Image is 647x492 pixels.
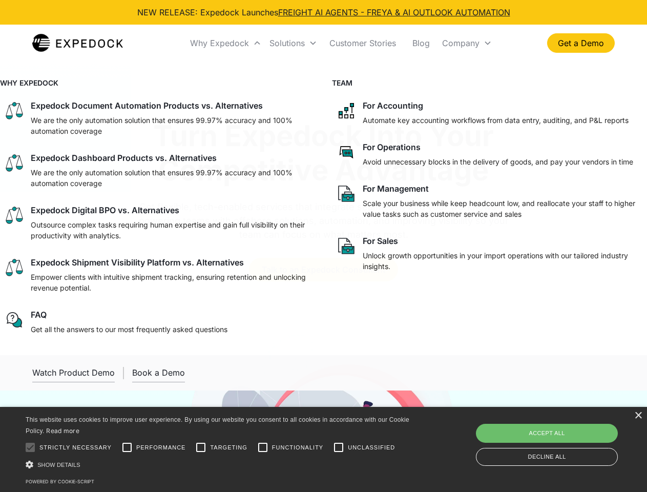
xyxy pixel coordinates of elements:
[363,236,398,246] div: For Sales
[26,416,409,435] span: This website uses cookies to improve user experience. By using our website you consent to all coo...
[4,257,25,278] img: scale icon
[26,479,94,484] a: Powered by cookie-script
[137,6,510,18] div: NEW RELEASE: Expedock Launches
[31,167,311,189] p: We are the only automation solution that ensures 99.97% accuracy and 100% automation coverage
[31,205,179,215] div: Expedock Digital BPO vs. Alternatives
[442,38,479,48] div: Company
[31,272,311,293] p: Empower clients with intuitive shipment tracking, ensuring retention and unlocking revenue potent...
[32,367,115,378] div: Watch Product Demo
[31,115,311,136] p: We are the only automation solution that ensures 99.97% accuracy and 100% automation coverage
[363,156,633,167] p: Avoid unnecessary blocks in the delivery of goods, and pay your vendors in time
[132,367,185,378] div: Book a Demo
[31,219,311,241] p: Outsource complex tasks requiring human expertise and gain full visibility on their productivity ...
[269,38,305,48] div: Solutions
[336,183,357,204] img: paper and bag icon
[363,198,643,219] p: Scale your business while keep headcount low, and reallocate your staff to higher value tasks suc...
[31,257,244,268] div: Expedock Shipment Visibility Platform vs. Alternatives
[210,443,247,452] span: Targeting
[4,153,25,173] img: scale icon
[31,324,227,335] p: Get all the answers to our most frequently asked questions
[363,115,629,126] p: Automate key accounting workflows from data entry, auditing, and P&L reports
[26,459,413,470] div: Show details
[278,7,510,17] a: FREIGHT AI AGENTS - FREYA & AI OUTLOOK AUTOMATION
[4,310,25,330] img: regular chat bubble icon
[31,100,263,111] div: Expedock Document Automation Products vs. Alternatives
[186,26,265,60] div: Why Expedock
[363,100,423,111] div: For Accounting
[321,26,404,60] a: Customer Stories
[4,100,25,121] img: scale icon
[438,26,496,60] div: Company
[4,205,25,225] img: scale icon
[547,33,615,53] a: Get a Demo
[476,381,647,492] iframe: Chat Widget
[32,363,115,382] a: open lightbox
[32,33,123,53] a: home
[363,183,429,194] div: For Management
[190,38,249,48] div: Why Expedock
[39,443,112,452] span: Strictly necessary
[336,142,357,162] img: rectangular chat bubble icon
[136,443,186,452] span: Performance
[336,236,357,256] img: paper and bag icon
[265,26,321,60] div: Solutions
[348,443,395,452] span: Unclassified
[37,462,80,468] span: Show details
[31,153,217,163] div: Expedock Dashboard Products vs. Alternatives
[32,33,123,53] img: Expedock Logo
[31,310,47,320] div: FAQ
[363,250,643,272] p: Unlock growth opportunities in your import operations with our tailored industry insights.
[336,100,357,121] img: network like icon
[132,363,185,382] a: Book a Demo
[46,427,79,435] a: Read more
[363,142,421,152] div: For Operations
[404,26,438,60] a: Blog
[272,443,323,452] span: Functionality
